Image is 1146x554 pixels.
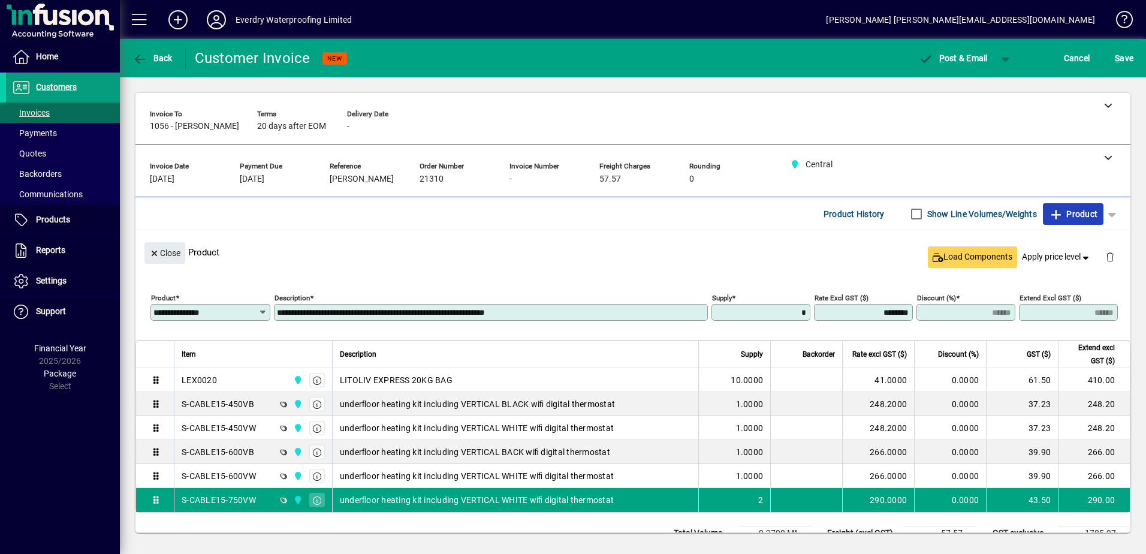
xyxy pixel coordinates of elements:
td: 410.00 [1058,368,1130,392]
td: 248.20 [1058,416,1130,440]
span: 10.0000 [731,374,763,386]
mat-label: Product [151,294,176,302]
span: P [939,53,945,63]
div: 266.0000 [850,446,907,458]
span: Payments [12,128,57,138]
mat-label: Rate excl GST ($) [815,294,868,302]
span: - [347,122,349,131]
td: 37.23 [986,392,1058,416]
button: Profile [197,9,236,31]
div: S-CABLE15-450VW [182,422,256,434]
span: Products [36,215,70,224]
button: Cancel [1061,47,1093,69]
a: Backorders [6,164,120,184]
span: [PERSON_NAME] [330,174,394,184]
a: Communications [6,184,120,204]
td: 43.50 [986,488,1058,512]
span: - [509,174,512,184]
span: 1.0000 [736,422,764,434]
span: Invoices [12,108,50,118]
a: Reports [6,236,120,266]
span: Central [290,421,304,435]
td: 248.20 [1058,392,1130,416]
span: Load Components [933,251,1012,263]
span: 1.0000 [736,398,764,410]
div: S-CABLE15-600VB [182,446,254,458]
span: underﬂoor heating kit including VERTICAL WHITE wiﬁ digital thermostat [340,470,614,482]
button: Close [144,242,185,264]
span: Communications [12,189,83,199]
button: Apply price level [1017,246,1096,268]
span: Product [1049,204,1097,224]
td: 0.2700 M³ [740,526,812,541]
td: 0.0000 [914,464,986,488]
span: Central [290,398,304,411]
span: Customers [36,82,77,92]
button: Add [159,9,197,31]
div: S-CABLE15-450VB [182,398,254,410]
div: [PERSON_NAME] [PERSON_NAME][EMAIL_ADDRESS][DOMAIN_NAME] [826,10,1095,29]
td: Freight (excl GST) [821,526,905,541]
span: Support [36,306,66,316]
span: Apply price level [1022,251,1091,263]
span: underﬂoor heating kit including VERTICAL BACK wiﬁ digital thermostat [340,446,610,458]
span: 1.0000 [736,446,764,458]
td: 57.57 [905,526,977,541]
label: Show Line Volumes/Weights [925,208,1037,220]
span: [DATE] [240,174,264,184]
app-page-header-button: Close [141,247,188,258]
td: GST exclusive [987,526,1058,541]
span: Central [290,493,304,507]
a: Home [6,42,120,72]
button: Post & Email [912,47,994,69]
span: GST ($) [1027,348,1051,361]
span: underﬂoor heating kit including VERTICAL BLACK wiﬁ digital thermostat [340,398,615,410]
span: underﬂoor heating kit including VERTICAL WHITE wiﬁ digital thermostat [340,494,614,506]
span: Reports [36,245,65,255]
div: S-CABLE15-600VW [182,470,256,482]
a: Quotes [6,143,120,164]
a: Knowledge Base [1107,2,1131,41]
td: 0.0000 [914,488,986,512]
div: 41.0000 [850,374,907,386]
mat-label: Extend excl GST ($) [1020,294,1081,302]
div: 290.0000 [850,494,907,506]
a: Payments [6,123,120,143]
button: Delete [1096,242,1124,271]
span: Cancel [1064,49,1090,68]
span: 2 [758,494,763,506]
span: Central [290,374,304,387]
td: 39.90 [986,440,1058,464]
span: 57.57 [599,174,621,184]
td: 0.0000 [914,392,986,416]
app-page-header-button: Delete [1096,251,1124,262]
span: Supply [741,348,763,361]
span: 1056 - [PERSON_NAME] [150,122,239,131]
button: Product [1043,203,1103,225]
td: Total Volume [668,526,740,541]
span: Settings [36,276,67,285]
span: NEW [327,55,342,62]
td: 61.50 [986,368,1058,392]
td: 290.00 [1058,488,1130,512]
div: 248.2000 [850,398,907,410]
td: 1785.97 [1058,526,1130,541]
span: Home [36,52,58,61]
td: 0.0000 [914,440,986,464]
div: Product [135,230,1130,274]
div: 266.0000 [850,470,907,482]
span: ost & Email [918,53,988,63]
span: S [1115,53,1120,63]
span: LITOLIV EXPRESS 20KG BAG [340,374,453,386]
td: 39.90 [986,464,1058,488]
td: 266.00 [1058,440,1130,464]
span: 1.0000 [736,470,764,482]
mat-label: Discount (%) [917,294,956,302]
button: Load Components [928,246,1017,268]
span: Backorder [803,348,835,361]
a: Settings [6,266,120,296]
span: ave [1115,49,1133,68]
mat-label: Supply [712,294,732,302]
button: Save [1112,47,1136,69]
a: Invoices [6,103,120,123]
